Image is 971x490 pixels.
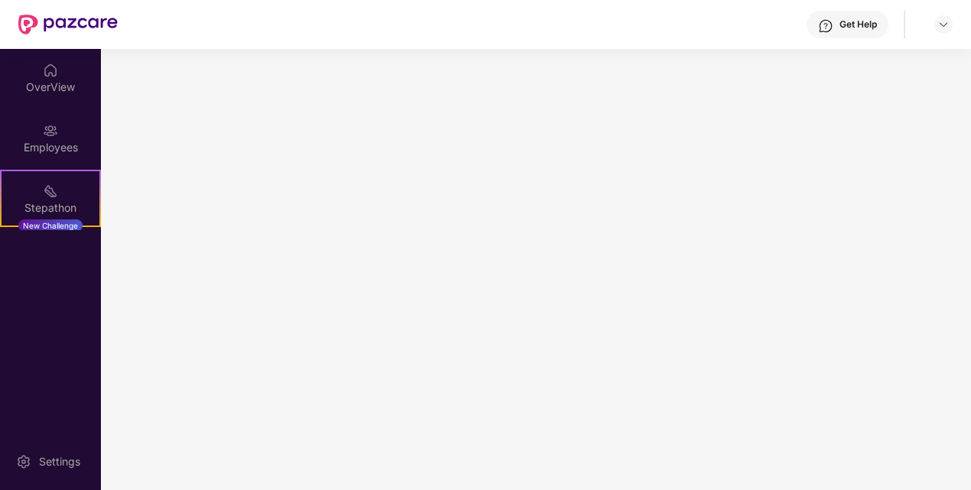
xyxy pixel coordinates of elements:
[43,63,58,78] img: svg+xml;base64,PHN2ZyBpZD0iSG9tZSIgeG1sbnM9Imh0dHA6Ly93d3cudzMub3JnLzIwMDAvc3ZnIiB3aWR0aD0iMjAiIG...
[18,15,118,34] img: New Pazcare Logo
[839,18,877,31] div: Get Help
[2,200,99,216] div: Stepathon
[43,123,58,138] img: svg+xml;base64,PHN2ZyBpZD0iRW1wbG95ZWVzIiB4bWxucz0iaHR0cDovL3d3dy53My5vcmcvMjAwMC9zdmciIHdpZHRoPS...
[18,219,83,232] div: New Challenge
[34,454,85,469] div: Settings
[818,18,833,34] img: svg+xml;base64,PHN2ZyBpZD0iSGVscC0zMngzMiIgeG1sbnM9Imh0dHA6Ly93d3cudzMub3JnLzIwMDAvc3ZnIiB3aWR0aD...
[43,183,58,199] img: svg+xml;base64,PHN2ZyB4bWxucz0iaHR0cDovL3d3dy53My5vcmcvMjAwMC9zdmciIHdpZHRoPSIyMSIgaGVpZ2h0PSIyMC...
[16,454,31,469] img: svg+xml;base64,PHN2ZyBpZD0iU2V0dGluZy0yMHgyMCIgeG1sbnM9Imh0dHA6Ly93d3cudzMub3JnLzIwMDAvc3ZnIiB3aW...
[937,18,950,31] img: svg+xml;base64,PHN2ZyBpZD0iRHJvcGRvd24tMzJ4MzIiIHhtbG5zPSJodHRwOi8vd3d3LnczLm9yZy8yMDAwL3N2ZyIgd2...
